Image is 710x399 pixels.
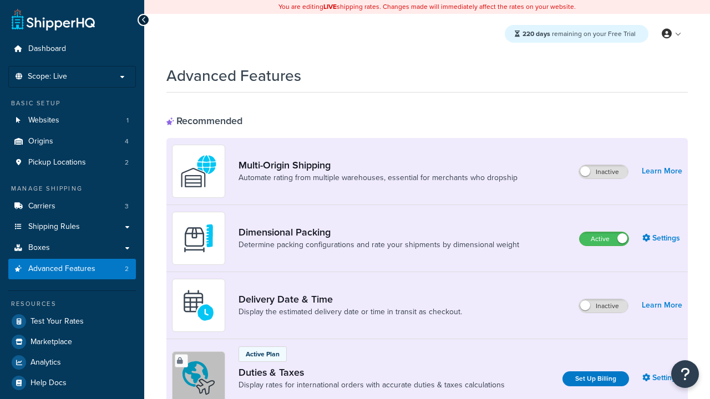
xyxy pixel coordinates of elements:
span: 2 [125,264,129,274]
span: Help Docs [31,378,67,388]
span: Origins [28,137,53,146]
span: Analytics [31,358,61,367]
a: Automate rating from multiple warehouses, essential for merchants who dropship [239,172,518,183]
div: Recommended [166,115,242,127]
span: Dashboard [28,44,66,54]
a: Dimensional Packing [239,226,519,238]
span: Pickup Locations [28,158,86,167]
div: Manage Shipping [8,184,136,193]
label: Inactive [579,299,628,313]
a: Pickup Locations2 [8,152,136,173]
span: Test Your Rates [31,317,84,326]
a: Origins4 [8,131,136,152]
span: Websites [28,116,59,125]
li: Advanced Features [8,259,136,279]
label: Active [580,232,628,245]
span: 1 [126,116,129,125]
span: 2 [125,158,129,167]
span: 4 [125,137,129,146]
a: Test Your Rates [8,311,136,331]
li: Carriers [8,196,136,217]
a: Display the estimated delivery date or time in transit as checkout. [239,306,462,318]
span: Shipping Rules [28,222,80,232]
h1: Advanced Features [166,65,301,86]
li: Origins [8,131,136,152]
a: Boxes [8,238,136,258]
span: remaining on your Free Trial [523,29,636,39]
a: Marketplace [8,332,136,352]
a: Help Docs [8,373,136,393]
button: Open Resource Center [671,360,699,388]
a: Set Up Billing [562,371,629,386]
a: Websites1 [8,110,136,131]
a: Delivery Date & Time [239,293,462,305]
span: Marketplace [31,337,72,347]
a: Determine packing configurations and rate your shipments by dimensional weight [239,239,519,250]
a: Settings [642,370,682,386]
a: Shipping Rules [8,217,136,237]
li: Pickup Locations [8,152,136,173]
a: Multi-Origin Shipping [239,159,518,171]
a: Settings [642,231,682,246]
div: Basic Setup [8,99,136,108]
a: Learn More [642,163,682,179]
a: Learn More [642,298,682,313]
a: Advanced Features2 [8,259,136,279]
span: Advanced Features [28,264,95,274]
a: Carriers3 [8,196,136,217]
a: Display rates for international orders with accurate duties & taxes calculations [239,380,505,391]
p: Active Plan [246,349,280,359]
img: DTVBYsAAAAAASUVORK5CYII= [179,219,218,258]
img: WatD5o0RtDAAAAAElFTkSuQmCC [179,152,218,191]
strong: 220 days [523,29,550,39]
span: 3 [125,202,129,211]
a: Dashboard [8,39,136,59]
span: Scope: Live [28,72,67,81]
li: Websites [8,110,136,131]
b: LIVE [323,2,337,12]
span: Carriers [28,202,55,211]
label: Inactive [579,165,628,178]
img: gfkeb5ejjkALwAAAABJRU5ErkJggg== [179,286,218,325]
span: Boxes [28,243,50,253]
div: Resources [8,299,136,309]
a: Duties & Taxes [239,366,505,378]
a: Analytics [8,352,136,372]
